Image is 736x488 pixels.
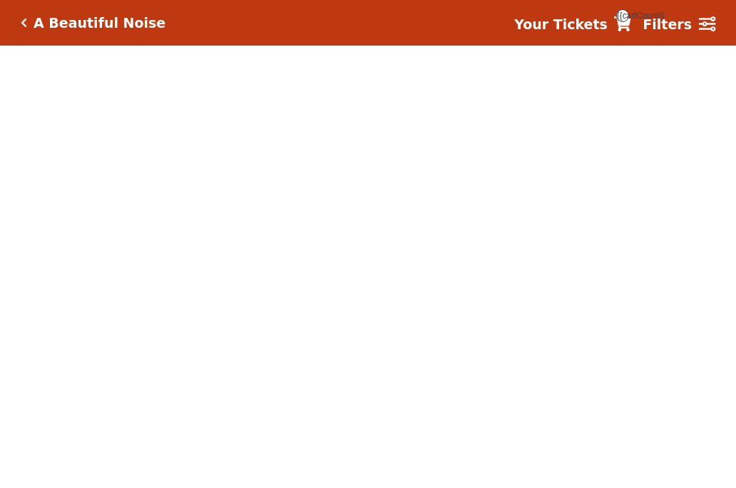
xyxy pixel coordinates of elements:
[616,9,629,22] span: {{cartCount}}
[514,14,631,35] a: Your Tickets {{cartCount}}
[643,14,715,35] a: Filters
[514,16,608,32] strong: Your Tickets
[21,18,27,28] a: Click here to go back to filters
[34,15,165,31] h5: A Beautiful Noise
[643,16,692,32] strong: Filters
